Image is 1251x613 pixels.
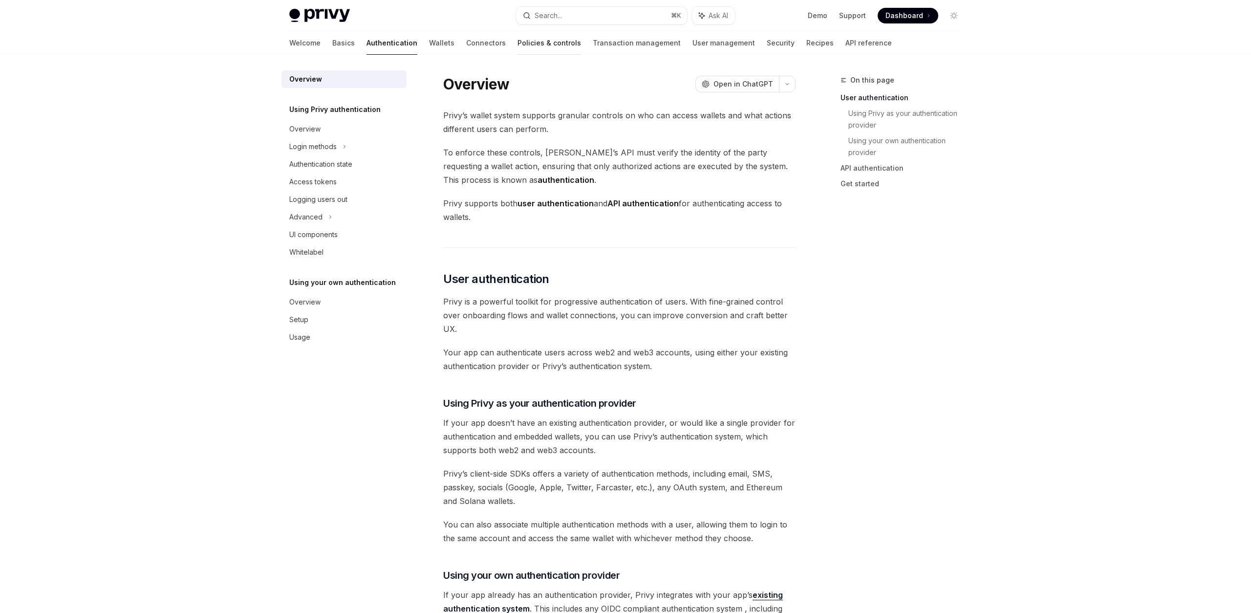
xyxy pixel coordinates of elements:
[281,243,407,261] a: Whitelabel
[367,31,417,55] a: Authentication
[281,70,407,88] a: Overview
[429,31,454,55] a: Wallets
[443,109,796,136] span: Privy’s wallet system supports granular controls on who can access wallets and what actions diffe...
[466,31,506,55] a: Connectors
[289,141,337,153] div: Login methods
[841,90,970,106] a: User authentication
[281,173,407,191] a: Access tokens
[289,123,321,135] div: Overview
[518,31,581,55] a: Policies & controls
[845,31,892,55] a: API reference
[839,11,866,21] a: Support
[841,160,970,176] a: API authentication
[443,295,796,336] span: Privy is a powerful toolkit for progressive authentication of users. With fine-grained control ov...
[713,79,773,89] span: Open in ChatGPT
[695,76,779,92] button: Open in ChatGPT
[443,416,796,457] span: If your app doesn’t have an existing authentication provider, or would like a single provider for...
[289,9,350,22] img: light logo
[848,133,970,160] a: Using your own authentication provider
[281,226,407,243] a: UI components
[289,229,338,241] div: UI components
[516,7,687,24] button: Search...⌘K
[518,198,594,208] strong: user authentication
[281,120,407,138] a: Overview
[443,518,796,545] span: You can also associate multiple authentication methods with a user, allowing them to login to the...
[289,31,321,55] a: Welcome
[946,8,962,23] button: Toggle dark mode
[885,11,923,21] span: Dashboard
[443,75,509,93] h1: Overview
[281,311,407,328] a: Setup
[289,296,321,308] div: Overview
[281,191,407,208] a: Logging users out
[289,277,396,288] h5: Using your own authentication
[443,197,796,224] span: Privy supports both and for authenticating access to wallets.
[767,31,795,55] a: Security
[808,11,827,21] a: Demo
[671,12,681,20] span: ⌘ K
[878,8,938,23] a: Dashboard
[289,246,324,258] div: Whitelabel
[289,176,337,188] div: Access tokens
[841,176,970,192] a: Get started
[848,106,970,133] a: Using Privy as your authentication provider
[281,155,407,173] a: Authentication state
[289,104,381,115] h5: Using Privy authentication
[593,31,681,55] a: Transaction management
[443,146,796,187] span: To enforce these controls, [PERSON_NAME]’s API must verify the identity of the party requesting a...
[443,467,796,508] span: Privy’s client-side SDKs offers a variety of authentication methods, including email, SMS, passke...
[850,74,894,86] span: On this page
[289,211,323,223] div: Advanced
[289,194,347,205] div: Logging users out
[806,31,834,55] a: Recipes
[289,158,352,170] div: Authentication state
[289,331,310,343] div: Usage
[289,314,308,326] div: Setup
[281,293,407,311] a: Overview
[281,328,407,346] a: Usage
[443,271,549,287] span: User authentication
[692,7,735,24] button: Ask AI
[443,346,796,373] span: Your app can authenticate users across web2 and web3 accounts, using either your existing authent...
[535,10,562,22] div: Search...
[443,396,636,410] span: Using Privy as your authentication provider
[538,175,594,185] strong: authentication
[332,31,355,55] a: Basics
[607,198,679,208] strong: API authentication
[443,569,620,582] span: Using your own authentication provider
[289,73,322,85] div: Overview
[692,31,755,55] a: User management
[709,11,728,21] span: Ask AI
